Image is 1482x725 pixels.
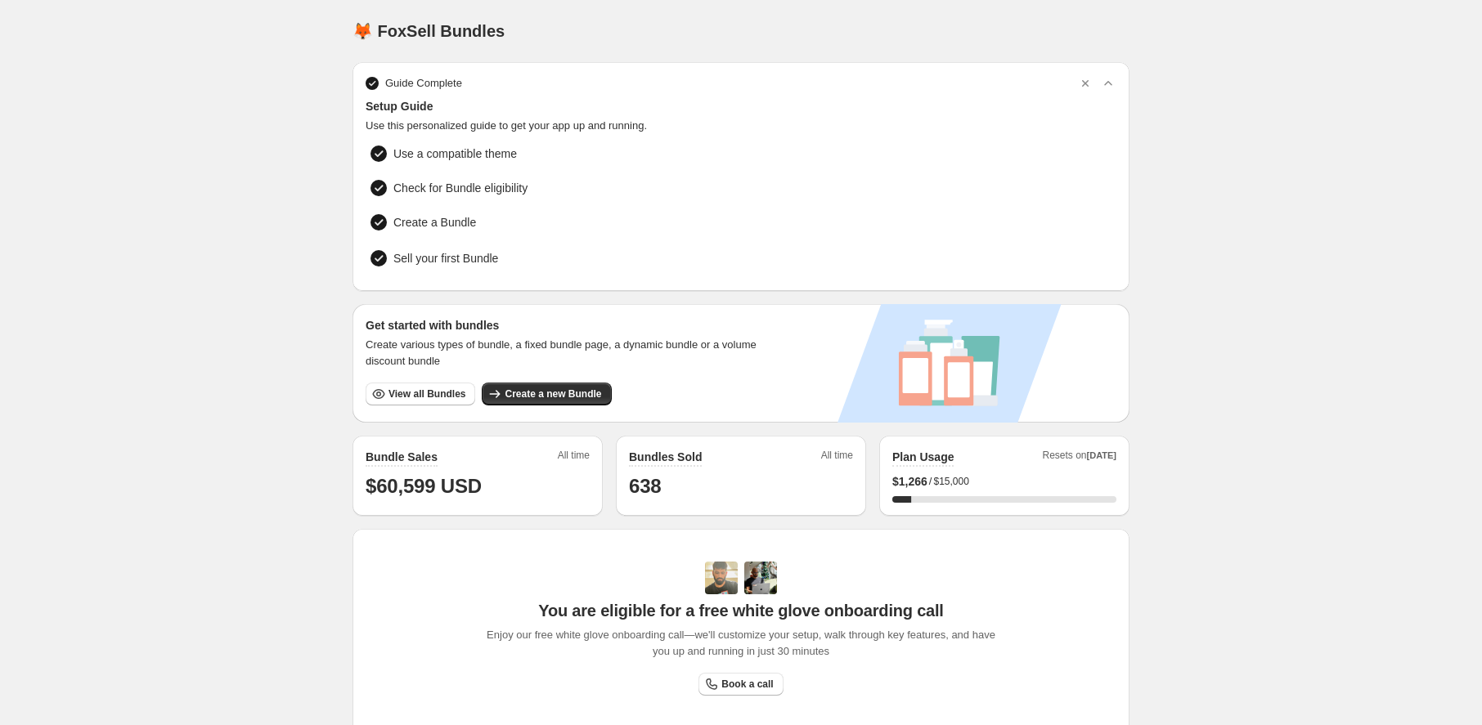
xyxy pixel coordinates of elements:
[366,449,438,465] h2: Bundle Sales
[478,627,1004,660] span: Enjoy our free white glove onboarding call—we'll customize your setup, walk through key features,...
[482,383,611,405] button: Create a new Bundle
[393,214,631,230] span: Create a Bundle
[705,562,738,594] img: Adi
[892,449,954,465] h2: Plan Usage
[388,387,465,401] span: View all Bundles
[366,337,772,369] span: Create various types of bundle, a fixed bundle page, a dynamic bundle or a volume discount bundle
[366,98,1116,114] span: Setup Guide
[393,250,629,266] span: Sell your first Bundle
[366,317,772,333] h3: Get started with bundles
[1043,449,1117,467] span: Resets on
[1087,450,1116,460] span: [DATE]
[353,21,505,41] h1: 🦊 FoxSell Bundles
[366,383,475,405] button: View all Bundles
[933,475,968,488] span: $15,000
[744,562,777,594] img: Prakhar
[393,145,517,162] span: Use a compatible theme
[538,601,943,620] span: You are eligible for a free white glove onboarding call
[558,449,590,467] span: All time
[366,473,590,499] h1: $60,599 USD
[892,473,1116,490] div: /
[393,180,528,196] span: Check for Bundle eligibility
[385,75,462,92] span: Guide Complete
[629,449,702,465] h2: Bundles Sold
[698,673,783,696] a: Book a call
[366,118,1116,134] span: Use this personalized guide to get your app up and running.
[892,473,927,490] span: $ 1,266
[721,678,773,691] span: Book a call
[821,449,853,467] span: All time
[629,473,853,499] h1: 638
[505,387,601,401] span: Create a new Bundle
